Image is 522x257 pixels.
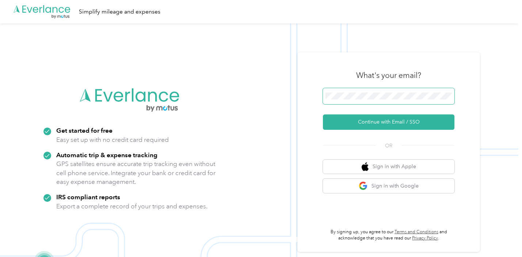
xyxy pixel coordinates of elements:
strong: Automatic trip & expense tracking [56,151,157,159]
a: Terms and Conditions [395,229,438,235]
img: apple logo [362,162,369,171]
div: Simplify mileage and expenses [79,7,160,16]
a: Privacy Policy [412,235,438,241]
p: Export a complete record of your trips and expenses. [56,202,207,211]
h3: What's your email? [356,70,421,80]
strong: Get started for free [56,126,113,134]
span: OR [376,142,401,150]
button: google logoSign in with Google [323,179,454,193]
img: google logo [359,181,368,190]
p: By signing up, you agree to our and acknowledge that you have read our . [323,229,454,242]
button: apple logoSign in with Apple [323,160,454,174]
p: GPS satellites ensure accurate trip tracking even without cell phone service. Integrate your bank... [56,159,216,186]
p: Easy set up with no credit card required [56,135,169,144]
strong: IRS compliant reports [56,193,120,201]
button: Continue with Email / SSO [323,114,454,130]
